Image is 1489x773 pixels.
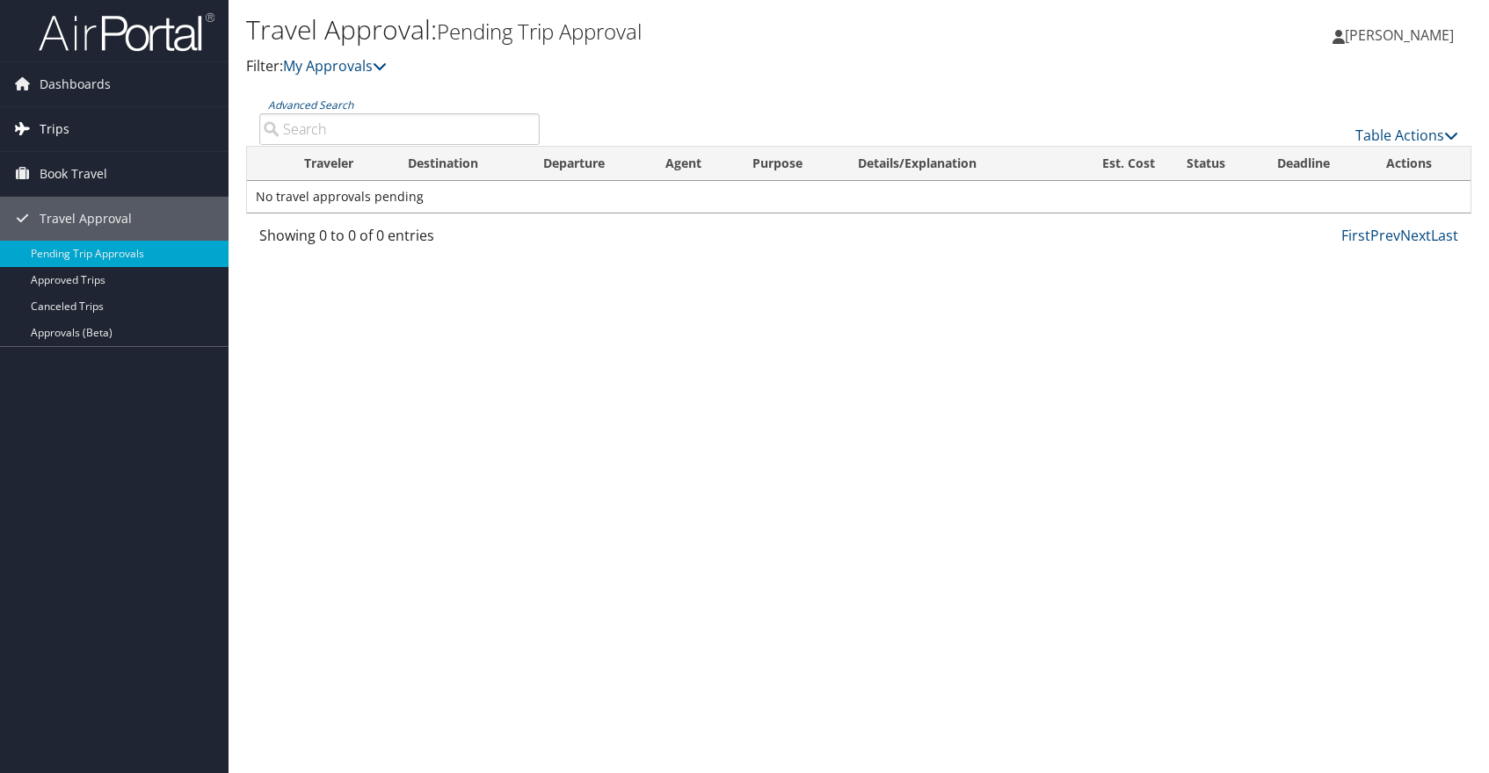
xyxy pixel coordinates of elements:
a: Advanced Search [268,98,353,112]
div: Showing 0 to 0 of 0 entries [259,225,540,255]
th: Destination: activate to sort column ascending [392,147,527,181]
th: Status: activate to sort column ascending [1171,147,1261,181]
input: Advanced Search [259,113,540,145]
small: Pending Trip Approval [437,17,642,46]
p: Filter: [246,55,1063,78]
a: [PERSON_NAME] [1333,9,1471,61]
a: Table Actions [1355,126,1458,145]
h1: Travel Approval: [246,11,1063,48]
span: Travel Approval [40,197,132,241]
th: Deadline: activate to sort column descending [1261,147,1370,181]
span: Book Travel [40,152,107,196]
a: My Approvals [283,56,387,76]
span: Trips [40,107,69,151]
a: Next [1400,226,1431,245]
td: No travel approvals pending [247,181,1471,213]
a: Last [1431,226,1458,245]
th: Details/Explanation [842,147,1061,181]
th: Agent [650,147,737,181]
th: Est. Cost: activate to sort column ascending [1062,147,1171,181]
span: Dashboards [40,62,111,106]
th: Purpose [737,147,842,181]
img: airportal-logo.png [39,11,214,53]
a: First [1341,226,1370,245]
th: Actions [1370,147,1471,181]
span: [PERSON_NAME] [1345,25,1454,45]
th: Traveler: activate to sort column ascending [288,147,393,181]
a: Prev [1370,226,1400,245]
th: Departure: activate to sort column ascending [527,147,649,181]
